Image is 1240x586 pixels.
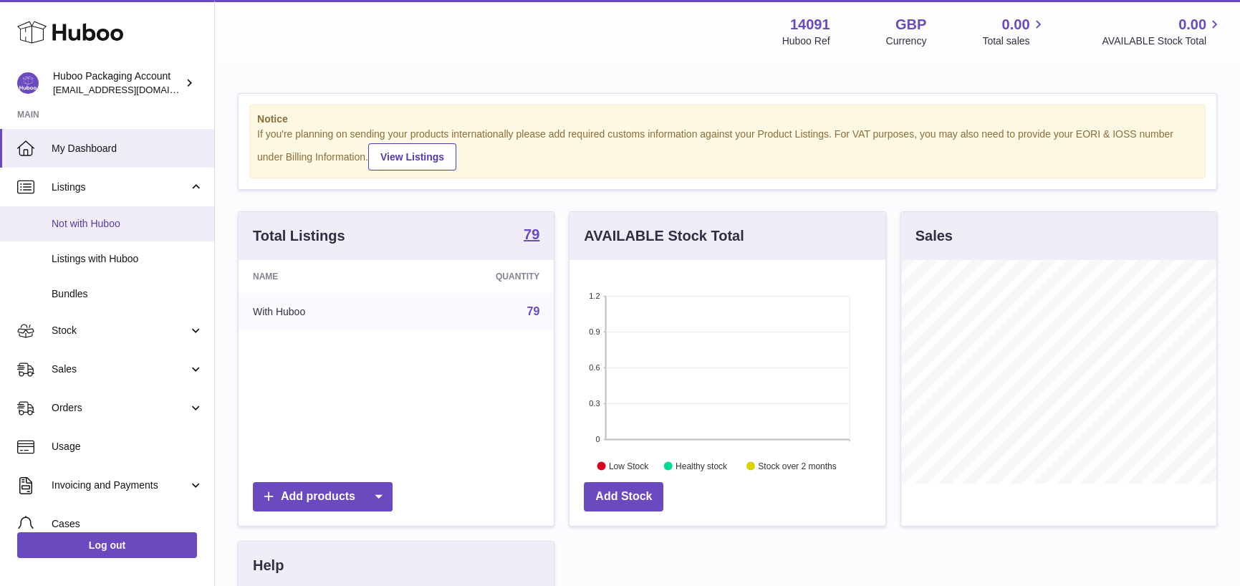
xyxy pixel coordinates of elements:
[253,226,345,246] h3: Total Listings
[1102,34,1223,48] span: AVAILABLE Stock Total
[17,72,39,94] img: internalAdmin-14091@internal.huboo.com
[609,461,649,471] text: Low Stock
[52,217,203,231] span: Not with Huboo
[52,479,188,492] span: Invoicing and Payments
[524,227,539,241] strong: 79
[52,362,188,376] span: Sales
[239,293,405,330] td: With Huboo
[782,34,830,48] div: Huboo Ref
[52,440,203,453] span: Usage
[239,260,405,293] th: Name
[1102,15,1223,48] a: 0.00 AVAILABLE Stock Total
[915,226,953,246] h3: Sales
[584,226,744,246] h3: AVAILABLE Stock Total
[368,143,456,170] a: View Listings
[590,292,600,300] text: 1.2
[676,461,728,471] text: Healthy stock
[590,327,600,336] text: 0.9
[405,260,554,293] th: Quantity
[52,252,203,266] span: Listings with Huboo
[982,34,1046,48] span: Total sales
[759,461,837,471] text: Stock over 2 months
[584,482,663,511] a: Add Stock
[527,305,540,317] a: 79
[53,69,182,97] div: Huboo Packaging Account
[1002,15,1030,34] span: 0.00
[52,517,203,531] span: Cases
[52,142,203,155] span: My Dashboard
[886,34,927,48] div: Currency
[253,482,393,511] a: Add products
[52,401,188,415] span: Orders
[52,287,203,301] span: Bundles
[590,363,600,372] text: 0.6
[524,227,539,244] a: 79
[52,181,188,194] span: Listings
[790,15,830,34] strong: 14091
[257,128,1198,170] div: If you're planning on sending your products internationally please add required customs informati...
[52,324,188,337] span: Stock
[590,399,600,408] text: 0.3
[253,556,284,575] h3: Help
[596,435,600,443] text: 0
[53,84,211,95] span: [EMAIL_ADDRESS][DOMAIN_NAME]
[17,532,197,558] a: Log out
[982,15,1046,48] a: 0.00 Total sales
[1178,15,1206,34] span: 0.00
[257,112,1198,126] strong: Notice
[895,15,926,34] strong: GBP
